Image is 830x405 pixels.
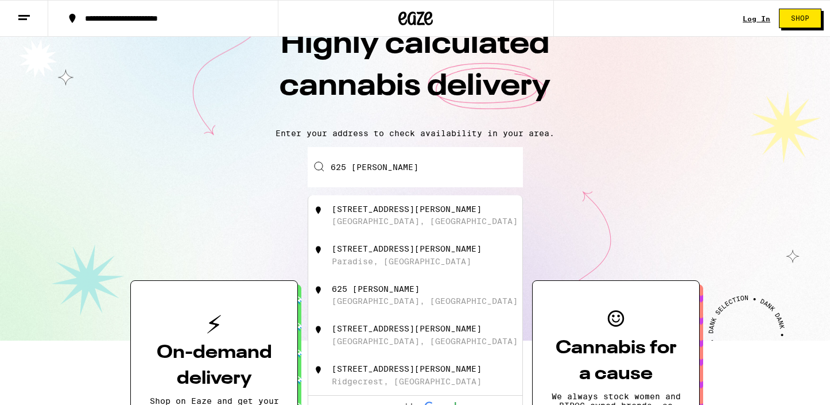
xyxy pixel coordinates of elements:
[313,284,324,296] img: 625 Scott Alley
[332,324,482,333] div: [STREET_ADDRESS][PERSON_NAME]
[332,284,420,294] div: 625 [PERSON_NAME]
[791,15,809,22] span: Shop
[332,377,482,386] div: Ridgecrest, [GEOGRAPHIC_DATA]
[332,364,482,373] div: [STREET_ADDRESS][PERSON_NAME]
[332,257,471,266] div: Paradise, [GEOGRAPHIC_DATA]
[551,335,681,387] h3: Cannabis for a cause
[332,337,518,346] div: [GEOGRAPHIC_DATA], [GEOGRAPHIC_DATA]
[313,364,324,376] img: 625 Scott Street
[313,205,324,216] img: 625 Scott Street
[332,205,482,214] div: [STREET_ADDRESS][PERSON_NAME]
[214,24,616,119] h1: Highly calculated cannabis delivery
[332,296,518,306] div: [GEOGRAPHIC_DATA], [GEOGRAPHIC_DATA]
[332,217,518,226] div: [GEOGRAPHIC_DATA], [GEOGRAPHIC_DATA]
[149,340,279,392] h3: On-demand delivery
[7,8,83,17] span: Hi. Need any help?
[743,15,770,22] a: Log In
[11,129,819,138] p: Enter your address to check availability in your area.
[332,244,482,253] div: [STREET_ADDRESS][PERSON_NAME]
[313,324,324,335] img: 625 Scott Ave
[770,9,830,28] a: Shop
[313,244,324,256] img: 625 Scott Drive
[779,9,821,28] button: Shop
[308,147,523,187] input: Enter your delivery address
